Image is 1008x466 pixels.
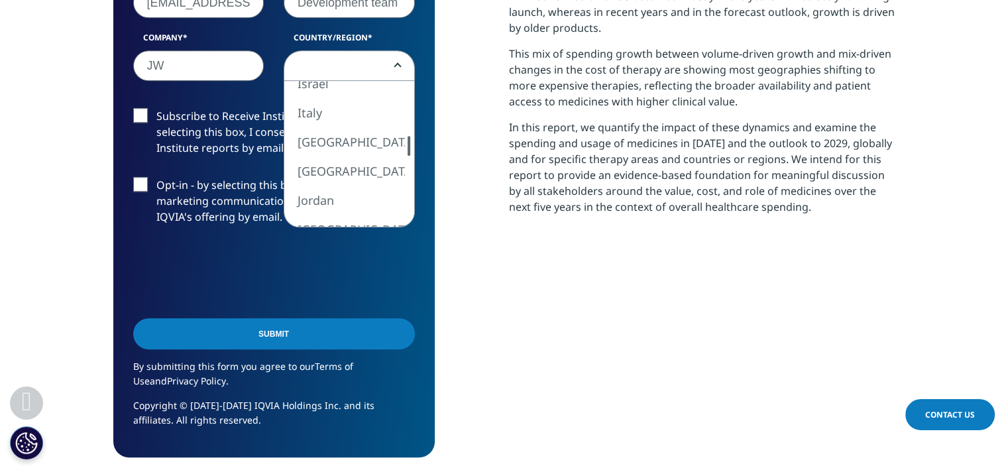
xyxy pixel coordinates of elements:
[284,156,405,186] li: [GEOGRAPHIC_DATA]
[167,375,226,387] a: Privacy Policy
[284,186,405,215] li: Jordan
[284,215,405,244] li: [GEOGRAPHIC_DATA]
[509,46,895,119] p: This mix of spending growth between volume-driven growth and mix-driven changes in the cost of th...
[905,399,995,430] a: Contact Us
[284,98,405,127] li: Italy
[133,359,415,398] p: By submitting this form you agree to our and .
[925,409,975,420] span: Contact Us
[133,246,335,298] iframe: reCAPTCHA
[133,398,415,437] p: Copyright © [DATE]-[DATE] IQVIA Holdings Inc. and its affiliates. All rights reserved.
[133,108,415,163] label: Subscribe to Receive Institute Reports - by selecting this box, I consent to receiving IQVIA Inst...
[133,32,264,50] label: Company
[133,177,415,232] label: Opt-in - by selecting this box, I consent to receiving marketing communications and information a...
[10,426,43,459] button: 쿠키 설정
[284,32,415,50] label: Country/Region
[284,127,405,156] li: [GEOGRAPHIC_DATA]
[509,119,895,225] p: In this report, we quantify the impact of these dynamics and examine the spending and usage of me...
[284,69,405,98] li: Israel
[133,318,415,349] input: Submit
